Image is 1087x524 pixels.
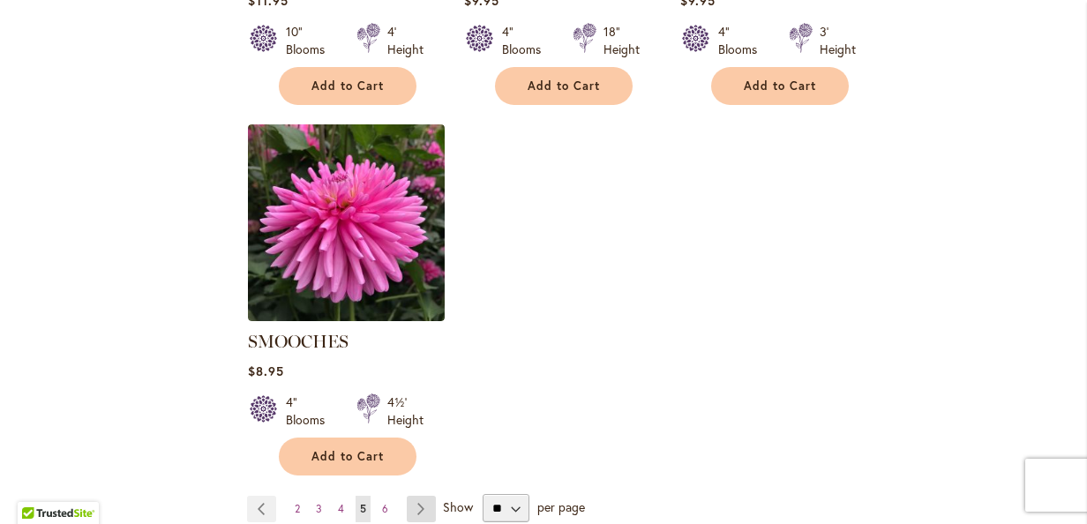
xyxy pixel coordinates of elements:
span: 2 [295,502,300,515]
div: 4" Blooms [718,23,768,58]
button: Add to Cart [711,67,849,105]
div: 10" Blooms [286,23,335,58]
button: Add to Cart [279,67,416,105]
a: SMOOCHES [248,308,445,325]
span: Add to Cart [311,79,384,94]
a: 4 [334,496,349,522]
span: Add to Cart [528,79,600,94]
span: 4 [338,502,344,515]
span: per page [537,498,585,515]
button: Add to Cart [279,438,416,475]
a: SMOOCHES [248,331,349,352]
a: 2 [290,496,304,522]
span: Show [443,498,473,515]
span: Add to Cart [311,449,384,464]
span: 5 [360,502,366,515]
div: 4' Height [387,23,424,58]
div: 4½' Height [387,393,424,429]
a: 6 [378,496,393,522]
span: 3 [316,502,322,515]
span: 6 [382,502,388,515]
iframe: Launch Accessibility Center [13,461,63,511]
div: 4" Blooms [286,393,335,429]
span: $8.95 [248,363,284,379]
div: 3' Height [820,23,856,58]
div: 18" Height [603,23,640,58]
a: 3 [311,496,326,522]
span: Add to Cart [744,79,816,94]
img: SMOOCHES [248,124,445,321]
button: Add to Cart [495,67,633,105]
div: 4" Blooms [502,23,551,58]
